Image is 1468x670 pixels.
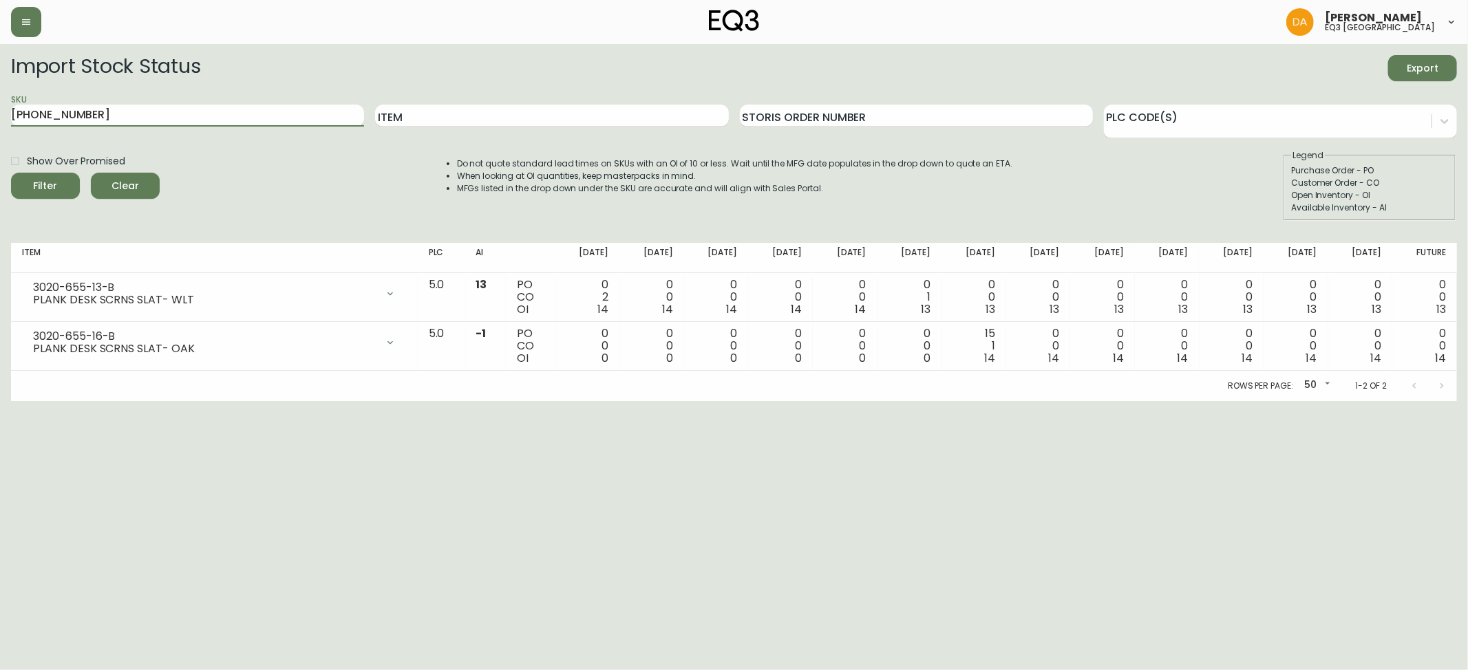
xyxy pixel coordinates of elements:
div: Customer Order - CO [1291,177,1448,189]
div: 0 1 [889,279,931,316]
span: 0 [730,350,737,366]
span: 0 [666,350,673,366]
span: 14 [791,301,802,317]
span: 13 [921,301,930,317]
div: Open Inventory - OI [1291,189,1448,202]
div: 0 0 [1339,279,1382,316]
span: 13 [986,301,995,317]
div: 0 0 [1146,279,1189,316]
div: PO CO [517,279,544,316]
div: 0 0 [630,279,673,316]
span: 14 [1178,350,1189,366]
span: 0 [602,350,608,366]
span: 13 [476,277,487,292]
th: Item [11,243,418,273]
span: 13 [1243,301,1253,317]
span: 14 [1370,350,1381,366]
div: PLANK DESK SCRNS SLAT- OAK [33,343,376,355]
span: 13 [1050,301,1059,317]
span: 13 [1436,301,1446,317]
th: AI [465,243,506,273]
div: 0 0 [630,327,673,365]
div: 0 0 [1081,327,1124,365]
span: Show Over Promised [27,154,125,169]
p: Rows per page: [1228,380,1293,392]
span: 14 [1435,350,1446,366]
h5: eq3 [GEOGRAPHIC_DATA] [1325,23,1435,32]
th: [DATE] [877,243,942,273]
div: 0 0 [1211,279,1253,316]
span: 14 [1306,350,1317,366]
div: PO CO [517,327,544,365]
span: 14 [597,301,608,317]
th: [DATE] [1200,243,1264,273]
div: 0 0 [695,279,738,316]
div: 3020-655-13-B [33,281,376,294]
div: Available Inventory - AI [1291,202,1448,214]
th: [DATE] [1006,243,1071,273]
img: logo [709,10,760,32]
legend: Legend [1291,149,1325,162]
span: 14 [1113,350,1124,366]
span: Clear [102,177,149,195]
span: 14 [1242,350,1253,366]
span: 13 [1372,301,1381,317]
span: 0 [795,350,802,366]
div: 0 0 [1081,279,1124,316]
div: 0 0 [1146,327,1189,365]
li: When looking at OI quantities, keep masterpacks in mind. [457,170,1013,182]
span: 14 [855,301,866,317]
div: 0 0 [824,279,866,316]
li: Do not quote standard lead times on SKUs with an OI of 10 or less. Wait until the MFG date popula... [457,158,1013,170]
span: Export [1399,60,1446,77]
img: dd1a7e8db21a0ac8adbf82b84ca05374 [1286,8,1314,36]
div: 0 0 [759,327,802,365]
div: 0 0 [1017,279,1060,316]
th: [DATE] [748,243,813,273]
li: MFGs listed in the drop down under the SKU are accurate and will align with Sales Portal. [457,182,1013,195]
div: 0 2 [566,279,609,316]
button: Filter [11,173,80,199]
th: [DATE] [813,243,877,273]
td: 5.0 [418,273,465,322]
span: OI [517,301,529,317]
th: [DATE] [684,243,749,273]
span: OI [517,350,529,366]
span: 13 [1114,301,1124,317]
span: [PERSON_NAME] [1325,12,1422,23]
div: 3020-655-16-B [33,330,376,343]
div: 3020-655-13-BPLANK DESK SCRNS SLAT- WLT [22,279,407,309]
th: [DATE] [1328,243,1393,273]
div: 0 0 [953,279,995,316]
div: 0 0 [1275,279,1317,316]
div: 0 0 [1403,279,1446,316]
span: 0 [860,350,866,366]
div: 0 0 [566,327,609,365]
button: Clear [91,173,160,199]
span: 14 [662,301,673,317]
div: 0 0 [1403,327,1446,365]
div: 0 0 [1017,327,1060,365]
div: Purchase Order - PO [1291,164,1448,177]
div: 0 0 [889,327,931,365]
span: 13 [1179,301,1189,317]
div: 0 0 [824,327,866,365]
button: Export [1388,55,1457,81]
th: Future [1392,243,1457,273]
div: PLANK DESK SCRNS SLAT- WLT [33,294,376,306]
td: 5.0 [418,322,465,371]
div: 0 0 [1339,327,1382,365]
span: 0 [924,350,930,366]
span: 14 [984,350,995,366]
h2: Import Stock Status [11,55,200,81]
th: PLC [418,243,465,273]
div: 0 0 [1211,327,1253,365]
div: 15 1 [953,327,995,365]
span: 13 [1308,301,1317,317]
th: [DATE] [1135,243,1200,273]
div: 50 [1299,374,1333,397]
div: 3020-655-16-BPLANK DESK SCRNS SLAT- OAK [22,327,407,358]
th: [DATE] [1264,243,1328,273]
span: -1 [476,325,486,341]
div: 0 0 [695,327,738,365]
